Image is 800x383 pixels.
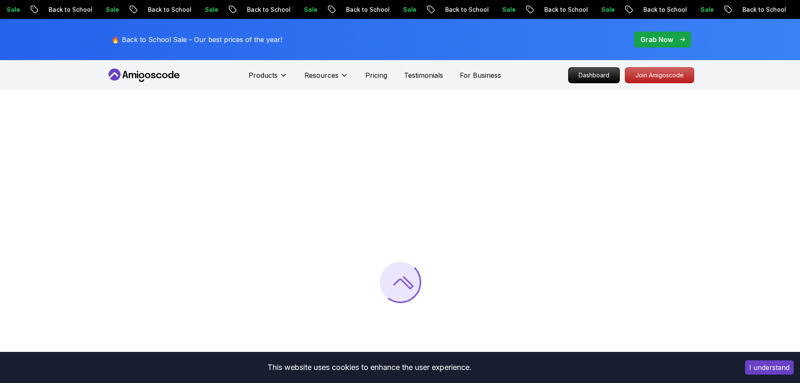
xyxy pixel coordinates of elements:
[625,68,694,83] p: Join Amigoscode
[6,358,732,377] div: This website uses cookies to enhance the user experience.
[568,67,620,83] a: Dashboard
[111,34,282,45] p: 🔥 Back to School Sale - Our best prices of the year!
[124,5,181,14] p: Back to School
[569,68,619,83] p: Dashboard
[640,34,673,45] p: Grab Now
[82,5,109,14] p: Sale
[280,5,307,14] p: Sale
[745,360,794,375] button: Accept cookies
[719,5,776,14] p: Back to School
[577,5,604,14] p: Sale
[625,67,694,83] a: Join Amigoscode
[520,5,577,14] p: Back to School
[304,70,338,80] p: Resources
[379,5,406,14] p: Sale
[181,5,208,14] p: Sale
[304,70,349,87] button: Resources
[677,5,703,14] p: Sale
[249,70,278,80] p: Products
[460,70,501,80] a: For Business
[365,70,387,80] a: Pricing
[421,5,478,14] p: Back to School
[478,5,505,14] p: Sale
[619,5,677,14] p: Back to School
[404,70,443,80] a: Testimonials
[25,5,82,14] p: Back to School
[223,5,280,14] p: Back to School
[249,70,288,87] button: Products
[322,5,379,14] p: Back to School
